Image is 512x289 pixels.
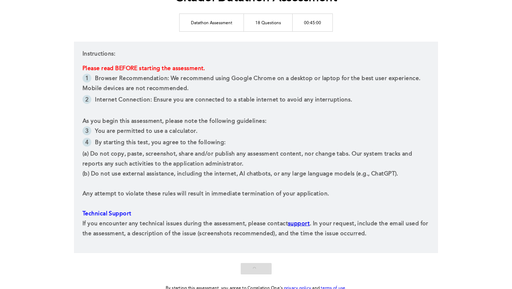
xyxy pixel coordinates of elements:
[82,221,288,227] span: If you encounter any technical issues during the assessment, please contact
[180,14,244,31] td: Datathon Assessment
[293,14,333,31] td: 00:45:00
[95,140,225,146] span: By starting this test, you agree to the following:
[82,66,205,72] strong: Please read BEFORE starting the assessment.
[82,119,266,124] span: As you begin this assessment, please note the following guidelines:
[82,151,414,167] span: (a) Do not copy, paste, screenshot, share and/or publish any assessment content, nor change tabs....
[95,128,197,134] span: You are permitted to use a calculator.
[82,76,422,91] span: Browser Recommendation: We recommend using Google Chrome on a desktop or laptop for the best user...
[82,211,131,217] span: Technical Support
[82,171,398,177] span: (b) Do not use external assistance, including the internet, AI chatbots, or any large language mo...
[74,42,438,253] div: Instructions:
[82,191,329,197] span: Any attempt to violate these rules will result in immediate termination of your application.
[82,221,430,237] span: . In your request, include the email used for the assessment, a description of the issue (screens...
[288,221,310,227] a: support
[95,97,352,103] span: Internet Connection: Ensure you are connected to a stable internet to avoid any interruptions.
[244,14,293,31] td: 18 Questions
